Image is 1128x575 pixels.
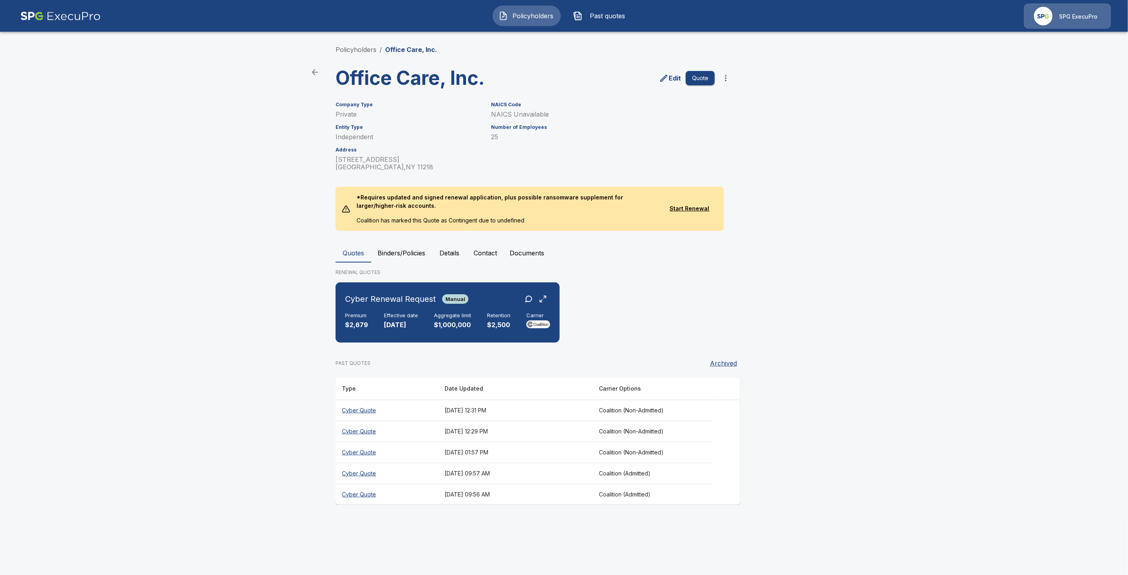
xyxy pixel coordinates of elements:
[499,11,508,21] img: Policyholders Icon
[503,243,551,263] button: Documents
[384,320,418,330] p: [DATE]
[336,484,438,505] th: Cyber Quote
[307,64,323,80] a: back
[434,320,471,330] p: $1,000,000
[438,463,593,484] th: [DATE] 09:57 AM
[336,67,531,89] h3: Office Care, Inc.
[336,360,370,367] p: PAST QUOTES
[1059,13,1097,21] p: SPG ExecuPro
[438,421,593,442] th: [DATE] 12:29 PM
[491,102,715,107] h6: NAICS Code
[336,463,438,484] th: Cyber Quote
[336,147,482,153] h6: Address
[336,111,482,118] p: Private
[1024,4,1111,29] a: Agency IconSPG ExecuPro
[707,355,740,371] button: Archived
[491,133,715,141] p: 25
[336,133,482,141] p: Independent
[718,70,734,86] button: more
[336,378,438,400] th: Type
[487,320,510,330] p: $2,500
[491,111,715,118] p: NAICS Unavailable
[336,243,371,263] button: Quotes
[593,378,713,400] th: Carrier Options
[371,243,432,263] button: Binders/Policies
[336,269,792,276] p: RENEWAL QUOTES
[336,400,438,421] th: Cyber Quote
[350,216,662,231] p: Coalition has marked this Quote as Contingent due to undefined
[336,421,438,442] th: Cyber Quote
[442,296,468,302] span: Manual
[593,421,713,442] th: Coalition (Non-Admitted)
[336,102,482,107] h6: Company Type
[345,293,436,305] h6: Cyber Renewal Request
[336,378,740,505] table: responsive table
[493,6,561,26] button: Policyholders IconPolicyholders
[345,320,368,330] p: $2,679
[350,187,662,216] p: *Requires updated and signed renewal application, plus possible ransomware supplement for larger/...
[586,11,629,21] span: Past quotes
[438,378,593,400] th: Date Updated
[1034,7,1053,25] img: Agency Icon
[385,45,437,54] p: Office Care, Inc.
[593,442,713,463] th: Coalition (Non-Admitted)
[467,243,503,263] button: Contact
[491,125,715,130] h6: Number of Employees
[438,442,593,463] th: [DATE] 01:57 PM
[593,484,713,505] th: Coalition (Admitted)
[438,400,593,421] th: [DATE] 12:31 PM
[593,463,713,484] th: Coalition (Admitted)
[573,11,583,21] img: Past quotes Icon
[336,442,438,463] th: Cyber Quote
[658,72,683,84] a: edit
[593,400,713,421] th: Coalition (Non-Admitted)
[336,45,437,54] nav: breadcrumb
[567,6,635,26] button: Past quotes IconPast quotes
[380,45,382,54] li: /
[487,312,510,319] h6: Retention
[432,243,467,263] button: Details
[662,201,717,216] button: Start Renewal
[438,484,593,505] th: [DATE] 09:56 AM
[345,312,368,319] h6: Premium
[686,71,715,86] button: Quote
[336,243,792,263] div: policyholder tabs
[336,125,482,130] h6: Entity Type
[434,312,471,319] h6: Aggregate limit
[384,312,418,319] h6: Effective date
[526,320,550,328] img: Carrier
[336,46,376,54] a: Policyholders
[526,312,550,319] h6: Carrier
[669,73,681,83] p: Edit
[511,11,555,21] span: Policyholders
[336,156,482,171] p: [STREET_ADDRESS] [GEOGRAPHIC_DATA] , NY 11218
[20,4,101,29] img: AA Logo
